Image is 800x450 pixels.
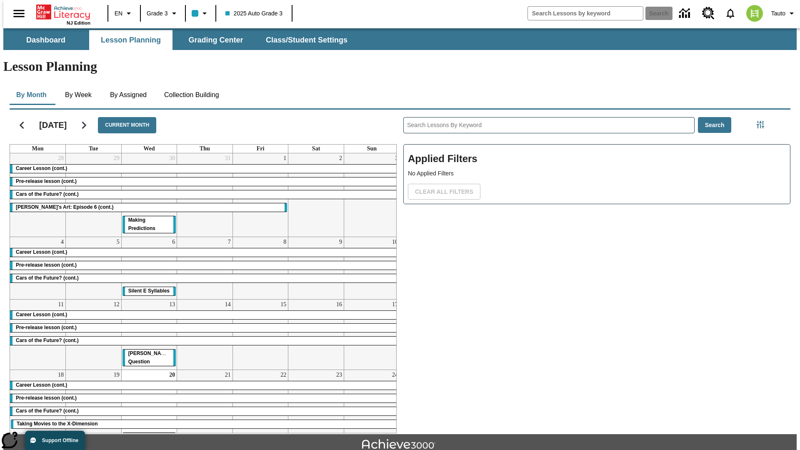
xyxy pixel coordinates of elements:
[128,350,170,365] span: Joplin's Question
[232,153,288,237] td: August 1, 2025
[16,165,67,171] span: Career Lesson (cont.)
[3,59,797,74] h1: Lesson Planning
[344,237,400,299] td: August 10, 2025
[10,177,400,186] div: Pre-release lesson (cont.)
[111,6,137,21] button: Language: EN, Select a language
[10,261,400,270] div: Pre-release lesson (cont.)
[697,2,720,25] a: Resource Center, Will open in new tab
[365,145,378,153] a: Sunday
[393,153,400,163] a: August 3, 2025
[255,145,266,153] a: Friday
[177,237,233,299] td: August 7, 2025
[16,382,67,388] span: Career Lesson (cont.)
[66,299,122,370] td: August 12, 2025
[66,153,122,237] td: July 29, 2025
[89,30,172,50] button: Lesson Planning
[720,2,741,24] a: Notifications
[73,115,95,136] button: Next
[42,437,78,443] span: Support Offline
[288,299,344,370] td: August 16, 2025
[10,165,400,173] div: Career Lesson (cont.)
[752,116,769,133] button: Filters Side menu
[36,4,90,20] a: Home
[17,421,97,427] span: Taking Movies to the X-Dimension
[147,9,168,18] span: Grade 3
[188,6,213,21] button: Class color is light blue. Change class color
[167,370,177,380] a: August 20, 2025
[10,190,400,199] div: Cars of the Future? (cont.)
[259,30,354,50] button: Class/Student Settings
[4,30,87,50] button: Dashboard
[232,237,288,299] td: August 8, 2025
[11,115,32,136] button: Previous
[337,237,344,247] a: August 9, 2025
[16,325,77,330] span: Pre-release lesson (cont.)
[56,370,65,380] a: August 18, 2025
[282,153,288,163] a: August 1, 2025
[128,288,170,294] span: Silent E Syllables
[67,20,90,25] span: NJ Edition
[226,237,232,247] a: August 7, 2025
[16,275,79,281] span: Cars of the Future? (cont.)
[10,337,400,345] div: Cars of the Future? (cont.)
[16,312,67,317] span: Career Lesson (cont.)
[771,9,785,18] span: Tauto
[10,394,400,402] div: Pre-release lesson (cont.)
[741,2,768,24] button: Select a new avatar
[282,237,288,247] a: August 8, 2025
[128,217,155,231] span: Making Predictions
[674,2,697,25] a: Data Center
[337,153,344,163] a: August 2, 2025
[10,311,400,319] div: Career Lesson (cont.)
[10,381,400,390] div: Career Lesson (cont.)
[16,262,77,268] span: Pre-release lesson (cont.)
[170,237,177,247] a: August 6, 2025
[404,117,694,133] input: Search Lessons By Keyword
[16,178,77,184] span: Pre-release lesson (cont.)
[390,237,400,247] a: August 10, 2025
[16,408,79,414] span: Cars of the Future? (cont.)
[121,299,177,370] td: August 13, 2025
[98,117,156,133] button: Current Month
[768,6,800,21] button: Profile/Settings
[11,420,399,428] div: Taking Movies to the X-Dimension
[122,350,176,366] div: Joplin's Question
[225,9,283,18] span: 2025 Auto Grade 3
[344,299,400,370] td: August 17, 2025
[16,337,79,343] span: Cars of the Future? (cont.)
[528,7,643,20] input: search field
[167,153,177,163] a: July 30, 2025
[143,6,182,21] button: Grade: Grade 3, Select a grade
[335,370,344,380] a: August 23, 2025
[87,145,100,153] a: Tuesday
[10,203,287,212] div: Violet's Art: Episode 6 (cont.)
[10,274,400,282] div: Cars of the Future? (cont.)
[288,153,344,237] td: August 2, 2025
[279,300,288,310] a: August 15, 2025
[25,431,85,450] button: Support Offline
[59,237,65,247] a: August 4, 2025
[112,153,121,163] a: July 29, 2025
[408,169,786,178] p: No Applied Filters
[167,300,177,310] a: August 13, 2025
[223,300,232,310] a: August 14, 2025
[3,30,355,50] div: SubNavbar
[397,106,790,433] div: Search
[7,1,31,26] button: Open side menu
[142,145,156,153] a: Wednesday
[16,204,113,210] span: Violet's Art: Episode 6 (cont.)
[39,120,67,130] h2: [DATE]
[174,30,257,50] button: Grading Center
[746,5,763,22] img: avatar image
[157,85,226,105] button: Collection Building
[390,300,400,310] a: August 17, 2025
[122,287,176,295] div: Silent E Syllables
[344,153,400,237] td: August 3, 2025
[177,153,233,237] td: July 31, 2025
[223,153,232,163] a: July 31, 2025
[16,249,67,255] span: Career Lesson (cont.)
[16,395,77,401] span: Pre-release lesson (cont.)
[279,370,288,380] a: August 22, 2025
[698,117,732,133] button: Search
[403,144,790,204] div: Applied Filters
